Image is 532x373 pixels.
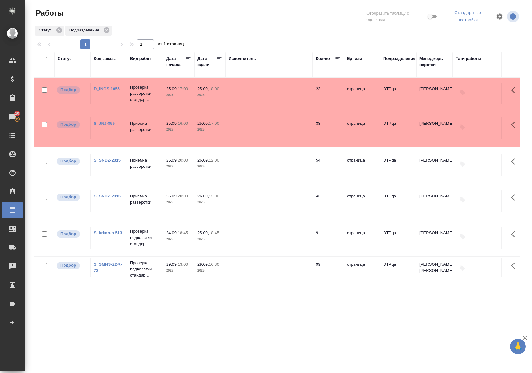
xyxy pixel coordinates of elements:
p: Подразделение [69,27,101,33]
p: 2025 [197,127,222,133]
div: Можно подбирать исполнителей [56,261,87,270]
td: 23 [313,83,344,104]
td: DTPqa [380,154,416,176]
p: 2025 [197,268,222,274]
p: 2025 [197,199,222,206]
div: Можно подбирать исполнителей [56,157,87,166]
span: Настроить таблицу [492,9,507,24]
p: Подбор [60,121,76,128]
p: 16:30 [209,262,219,267]
td: DTPqa [380,227,416,249]
p: 13:00 [178,262,188,267]
p: Приемка разверстки [130,193,160,206]
p: Статус [39,27,54,33]
p: 2025 [197,236,222,242]
p: Проверка подверстки стандар... [130,228,160,247]
a: S_SMNS-ZDR-73 [94,262,122,273]
div: Подразделение [65,26,112,36]
div: split button [443,8,492,25]
td: DTPqa [380,117,416,139]
p: [PERSON_NAME], [PERSON_NAME] [419,261,449,274]
p: 2025 [166,268,191,274]
p: 18:45 [209,230,219,235]
p: 29.09, [166,262,178,267]
p: [PERSON_NAME] [419,157,449,163]
td: страница [344,190,380,212]
p: Приемка разверстки [130,157,160,170]
p: 25.09, [197,121,209,126]
p: 24.09, [166,230,178,235]
p: 20:00 [178,158,188,162]
p: [PERSON_NAME] [419,230,449,236]
div: Дата начала [166,56,185,68]
td: 54 [313,154,344,176]
div: Менеджеры верстки [419,56,449,68]
div: Можно подбирать исполнителей [56,86,87,94]
a: D_INGS-1056 [94,86,120,91]
a: S_SNDZ-2315 [94,194,121,198]
button: Добавить тэги [456,261,469,275]
p: Подбор [60,158,76,164]
p: Проверка разверстки стандар... [130,84,160,103]
button: Здесь прячутся важные кнопки [507,190,522,205]
td: страница [344,154,380,176]
p: 26.09, [197,158,209,162]
a: 10 [2,109,23,124]
div: Исполнитель [229,56,256,62]
div: Подразделение [383,56,415,62]
button: Здесь прячутся важные кнопки [507,258,522,273]
span: Работы [34,8,64,18]
p: 25.09, [197,86,209,91]
p: 25.09, [166,194,178,198]
button: Здесь прячутся важные кнопки [507,117,522,132]
div: Статус [58,56,72,62]
p: 25.09, [166,86,178,91]
td: 9 [313,227,344,249]
td: 38 [313,117,344,139]
button: Добавить тэги [456,120,469,134]
p: [PERSON_NAME] [419,86,449,92]
div: Дата сдачи [197,56,216,68]
div: Код заказа [94,56,116,62]
a: S_JNJ-855 [94,121,115,126]
p: Проверка подверстки стандар... [130,260,160,279]
p: 2025 [197,92,222,98]
div: Можно подбирать исполнителей [56,193,87,201]
p: 25.09, [166,158,178,162]
td: DTPqa [380,190,416,212]
p: 29.09, [197,262,209,267]
button: Добавить тэги [456,86,469,99]
button: Добавить тэги [456,230,469,244]
div: Ед. изм [347,56,362,62]
p: 12:00 [209,158,219,162]
p: 18:00 [209,86,219,91]
span: из 1 страниц [158,40,184,49]
p: 2025 [166,199,191,206]
p: 2025 [166,92,191,98]
p: 16:00 [178,121,188,126]
p: 20:00 [178,194,188,198]
a: S_SNDZ-2315 [94,158,121,162]
button: Здесь прячутся важные кнопки [507,227,522,242]
a: S_krkarus-513 [94,230,122,235]
td: 43 [313,190,344,212]
td: страница [344,117,380,139]
div: Вид работ [130,56,151,62]
p: 17:00 [209,121,219,126]
p: 2025 [166,163,191,170]
p: Подбор [60,87,76,93]
p: 2025 [166,127,191,133]
p: 2025 [166,236,191,242]
p: [PERSON_NAME] [419,193,449,199]
p: 25.09, [197,230,209,235]
td: страница [344,258,380,280]
div: Тэги работы [456,56,481,62]
td: страница [344,227,380,249]
button: Добавить тэги [456,157,469,171]
p: Подбор [60,262,76,269]
span: 🙏 [513,340,523,353]
button: Здесь прячутся важные кнопки [507,83,522,98]
td: DTPqa [380,83,416,104]
p: Подбор [60,231,76,237]
td: 99 [313,258,344,280]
